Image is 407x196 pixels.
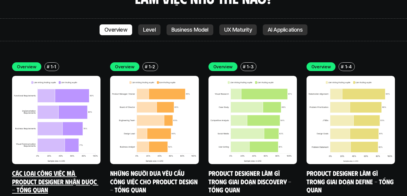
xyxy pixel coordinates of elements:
p: 1-4 [345,64,352,70]
a: AI Applications [263,24,307,35]
a: Business Model [167,24,213,35]
a: Những người đưa yêu cầu công việc cho Product Design - Tổng quan [110,169,199,194]
a: Product Designer làm gì trong giai đoạn Discovery - Tổng quan [208,169,293,194]
a: UX Maturity [219,24,257,35]
a: Các loại công việc mà Product Designer nhận được - Tổng quan [12,169,98,194]
p: Level [143,27,156,33]
p: 1-1 [51,64,56,70]
p: Overview [311,64,331,70]
p: 1-3 [247,64,253,70]
a: Product Designer làm gì trong giai đoạn Define - Tổng quan [307,169,395,194]
p: Overview [213,64,233,70]
p: Overview [115,64,135,70]
a: Level [138,24,161,35]
p: Business Model [171,27,208,33]
h6: # [145,64,148,69]
p: Overview [104,27,127,33]
h6: # [243,64,246,69]
p: AI Applications [268,27,303,33]
p: Overview [17,64,37,70]
p: UX Maturity [224,27,252,33]
p: 1-2 [149,64,155,70]
a: Overview [100,24,132,35]
h6: # [47,64,49,69]
h6: # [341,64,344,69]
